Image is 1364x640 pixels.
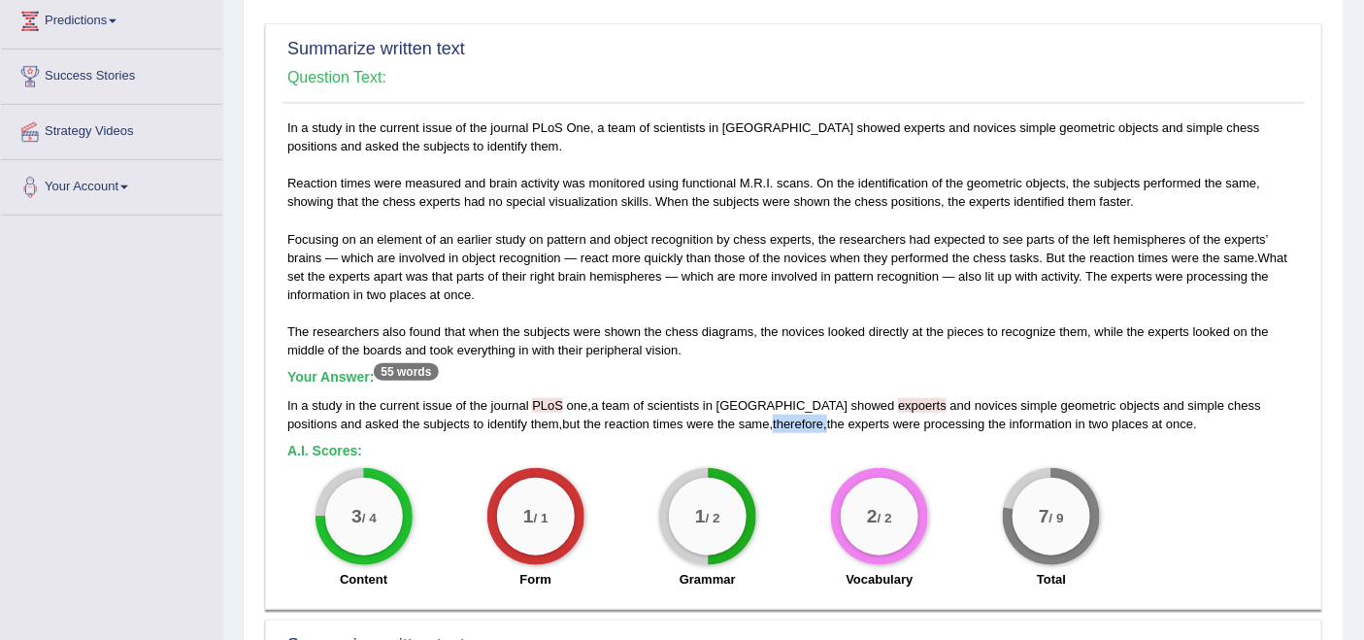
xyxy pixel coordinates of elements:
a: Success Stories [1,50,222,98]
label: Form [519,570,551,589]
span: two [1089,417,1109,431]
span: same [739,417,770,431]
span: a [591,398,598,413]
label: Content [340,570,387,589]
span: issue [423,398,452,413]
span: novices [975,398,1017,413]
span: positions [287,417,337,431]
span: subjects [423,417,470,431]
span: were [686,417,714,431]
big: 1 [695,506,706,527]
span: in [703,398,713,413]
span: the [359,398,377,413]
span: of [634,398,645,413]
span: Possible spelling mistake found. (did you mean: experts) [898,398,947,413]
span: [GEOGRAPHIC_DATA] [716,398,848,413]
span: reaction [605,417,649,431]
span: Possible spelling mistake found. (did you mean: Plot) [532,398,563,413]
span: once [1166,417,1193,431]
span: the [827,417,845,431]
sup: 55 words [374,363,438,381]
label: Total [1037,570,1066,589]
span: in [1076,417,1085,431]
span: simple [1188,398,1225,413]
big: 2 [867,506,878,527]
span: scientists [648,398,699,413]
big: 1 [523,506,534,527]
small: / 9 [1049,511,1064,525]
small: / 2 [706,511,720,525]
span: In [287,398,298,413]
span: were [893,417,920,431]
span: showed [851,398,895,413]
div: In a study in the current issue of the journal PLoS One, a team of scientists in [GEOGRAPHIC_DATA... [283,118,1305,599]
a: Strategy Videos [1,105,222,153]
span: therefore [773,417,823,431]
span: team [602,398,630,413]
span: the [988,417,1006,431]
span: and [1164,398,1185,413]
b: A.I. Scores: [287,443,362,458]
span: to [474,417,484,431]
label: Grammar [680,570,736,589]
span: geometric [1061,398,1116,413]
span: the [583,417,601,431]
span: places [1113,417,1149,431]
span: times [653,417,683,431]
h2: Summarize written text [287,40,1300,59]
span: and [341,417,362,431]
small: / 2 [878,511,892,525]
span: in [346,398,355,413]
small: / 1 [534,511,549,525]
span: information [1010,417,1072,431]
span: of [456,398,467,413]
big: 3 [351,506,362,527]
span: processing [924,417,985,431]
span: journal [491,398,529,413]
big: 7 [1039,506,1049,527]
span: one [567,398,588,413]
h4: Question Text: [287,69,1300,86]
span: experts [848,417,890,431]
span: chess [1228,398,1261,413]
span: them [531,417,559,431]
a: Your Account [1,160,222,209]
span: study [312,398,342,413]
div: , , , , . [287,396,1300,433]
span: identify [487,417,527,431]
span: the [470,398,487,413]
small: / 4 [361,511,376,525]
span: the [717,417,735,431]
span: asked [365,417,399,431]
b: Your Answer: [287,369,439,385]
span: at [1152,417,1163,431]
span: simple [1021,398,1058,413]
span: and [950,398,972,413]
span: but [562,417,580,431]
span: a [301,398,308,413]
span: current [380,398,418,413]
label: Vocabulary [846,570,913,589]
span: objects [1120,398,1160,413]
span: the [403,417,420,431]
